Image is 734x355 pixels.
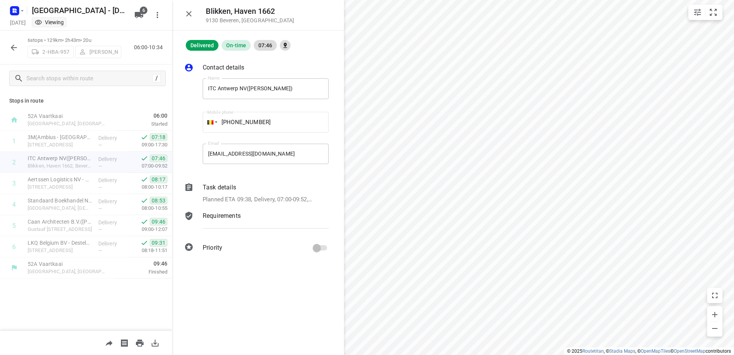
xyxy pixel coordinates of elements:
[28,268,107,275] p: [GEOGRAPHIC_DATA], [GEOGRAPHIC_DATA]
[28,141,92,149] p: Canadastraat 11, Antwerpen
[98,155,127,163] p: Delivery
[129,226,167,233] p: 09:00-12:07
[150,176,167,183] span: 08:17
[203,112,329,133] input: 1 (702) 123-4567
[134,43,166,51] p: 06:00-10:34
[206,17,294,23] p: 9130 Beveren , [GEOGRAPHIC_DATA]
[98,219,127,226] p: Delivery
[184,183,329,204] div: Task detailsPlanned ETA 09:38, Delivery, 07:00-09:52, 4 Min, 4 Units
[12,138,16,145] div: 1
[150,218,167,226] span: 09:46
[28,120,107,128] p: [GEOGRAPHIC_DATA], [GEOGRAPHIC_DATA]
[28,260,107,268] p: 52A Vaartkaai
[206,7,294,16] h5: Blikken, Haven 1662
[203,211,241,221] p: Requirements
[28,176,92,183] p: Aertssen Logistics NV - Verrebroek(Kris van Schelstraete)
[98,206,102,211] span: —
[141,154,148,162] svg: Done
[98,197,127,205] p: Delivery
[131,7,147,23] button: 6
[706,5,721,20] button: Fit zoom
[184,63,329,74] div: Contact details
[140,7,147,14] span: 6
[98,134,127,142] p: Delivery
[28,133,92,141] p: 3M(Ambius - [GEOGRAPHIC_DATA])
[117,112,167,119] span: 06:00
[26,73,152,85] input: Search stops within route
[181,6,197,22] button: Close
[98,240,127,247] p: Delivery
[688,5,722,20] div: small contained button group
[582,348,604,354] a: Routetitan
[12,222,16,229] div: 5
[129,141,167,149] p: 09:00-17:30
[690,5,705,20] button: Map settings
[12,243,16,250] div: 6
[152,74,161,83] div: /
[150,154,167,162] span: 07:46
[12,201,16,208] div: 4
[203,243,222,252] p: Priority
[141,218,148,226] svg: Done
[28,37,121,44] p: 6 stops • 129km • 2h43m • 20u
[28,183,92,191] p: Steentijdstraat 1286, Verrebroek
[129,183,167,191] p: 08:00-10:17
[184,211,329,234] div: Requirements
[203,195,312,204] p: Planned ETA 09:38, Delivery, 07:00-09:52, 4 Min, 4 Units
[28,162,92,170] p: Blikken, Haven 1662, Beveren
[674,348,706,354] a: OpenStreetMap
[147,339,163,346] span: Download route
[222,42,251,48] span: On-time
[203,183,236,192] p: Task details
[12,180,16,187] div: 3
[141,176,148,183] svg: Done
[28,218,92,226] p: Caan Architecten B.V.(Alice Smolders)
[28,154,92,162] p: ITC Antwerp NV(Naomi van Hoeydonck)
[141,197,148,204] svg: Done
[203,63,244,72] p: Contact details
[567,348,731,354] li: © 2025 , © , © © contributors
[129,162,167,170] p: 07:00-09:52
[98,248,102,254] span: —
[98,163,102,169] span: —
[35,18,64,26] div: You are currently in view mode. To make any changes, go to edit project.
[186,42,218,48] span: Delivered
[129,247,167,254] p: 08:18-11:51
[254,42,277,48] span: 07:46
[203,112,217,133] div: Belgium: + 32
[98,227,102,232] span: —
[101,339,117,346] span: Share route
[98,184,102,190] span: —
[28,204,92,212] p: Industriepark-Noord 28A, Sint-niklaas
[609,348,635,354] a: Stadia Maps
[9,97,163,105] p: Stops in route
[141,239,148,247] svg: Done
[150,197,167,204] span: 08:53
[117,339,132,346] span: Print shipping labels
[129,204,167,212] p: 08:00-10:55
[28,226,92,233] p: Gustaaf Callierlaan 35, Gent
[132,339,147,346] span: Print route
[98,142,102,148] span: —
[150,239,167,247] span: 09:31
[207,110,233,114] label: Mobile phone
[98,176,127,184] p: Delivery
[28,247,92,254] p: Dendermondsesteenweg 50, Destelbergen
[141,133,148,141] svg: Done
[12,159,16,166] div: 2
[28,239,92,247] p: LKQ Belgium BV - Destelbergen(Kris Saegerman)
[150,7,165,23] button: More
[117,260,167,267] span: 09:46
[280,40,291,51] div: Show driver's finish location
[28,197,92,204] p: Standaard Boekhandel NV(Michèle Sobek)
[641,348,670,354] a: OpenMapTiles
[150,133,167,141] span: 07:18
[28,112,107,120] p: 52A Vaartkaai
[117,268,167,276] p: Finished
[117,120,167,128] p: Started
